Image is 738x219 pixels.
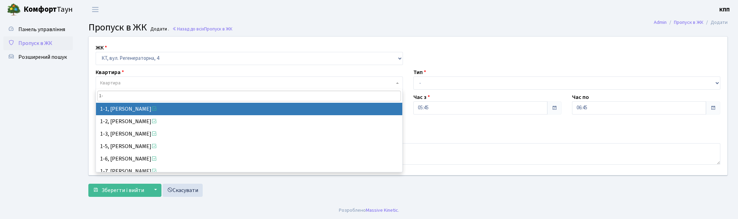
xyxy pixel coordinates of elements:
button: Переключити навігацію [87,4,104,15]
span: Зберегти і вийти [102,186,144,194]
li: 1-7, [PERSON_NAME] [96,165,402,177]
a: Скасувати [162,184,203,197]
a: Панель управління [3,22,73,36]
li: 1-5, [PERSON_NAME] [96,140,402,153]
label: Час по [572,93,589,101]
img: logo.png [7,3,21,17]
a: Пропуск в ЖК [3,36,73,50]
span: Пропуск в ЖК [18,39,52,47]
li: Додати [703,19,728,26]
a: Назад до всіхПропуск в ЖК [172,26,232,32]
span: Пропуск в ЖК [88,20,147,34]
a: Пропуск в ЖК [674,19,703,26]
li: 1-2, [PERSON_NAME] [96,115,402,128]
a: Admin [654,19,667,26]
div: Розроблено . [339,207,399,214]
span: Пропуск в ЖК [204,26,232,32]
label: Час з [413,93,430,101]
nav: breadcrumb [643,15,738,30]
span: Квартира [100,80,121,86]
span: Панель управління [18,26,65,33]
span: Таун [24,4,73,16]
span: Розширений пошук [18,53,67,61]
label: Квартира [96,68,124,76]
a: КПП [719,6,730,14]
button: Зберегти і вийти [88,184,149,197]
a: Massive Kinetic [366,207,398,214]
a: Розширений пошук [3,50,73,64]
li: 1-3, [PERSON_NAME] [96,128,402,140]
li: 1-6, [PERSON_NAME] [96,153,402,165]
b: Комфорт [24,4,57,15]
li: 1-1, [PERSON_NAME] [96,103,402,115]
label: ЖК [96,44,107,52]
label: Тип [413,68,426,76]
small: Додати . [149,26,169,32]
